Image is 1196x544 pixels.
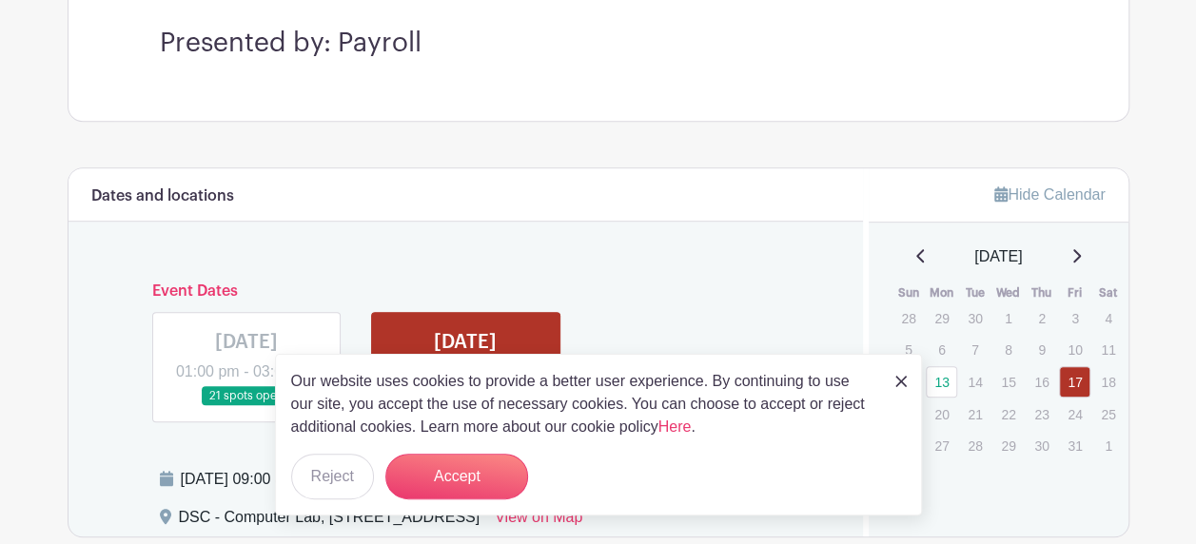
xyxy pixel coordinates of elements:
[179,506,480,536] div: DSC - Computer Lab, [STREET_ADDRESS]
[137,282,795,301] h6: Event Dates
[926,303,957,333] p: 29
[892,283,925,302] th: Sun
[1059,431,1090,460] p: 31
[1059,335,1090,364] p: 10
[959,399,990,429] p: 21
[959,431,990,460] p: 28
[992,399,1024,429] p: 22
[1026,367,1057,397] p: 16
[1026,335,1057,364] p: 9
[892,303,924,333] p: 28
[91,187,234,205] h6: Dates and locations
[974,245,1022,268] span: [DATE]
[658,418,692,435] a: Here
[1026,399,1057,429] p: 23
[385,454,528,499] button: Accept
[1092,303,1124,333] p: 4
[1091,283,1125,302] th: Sat
[959,367,990,397] p: 14
[926,399,957,429] p: 20
[959,335,990,364] p: 7
[291,370,875,438] p: Our website uses cookies to provide a better user experience. By continuing to use our site, you ...
[992,367,1024,397] p: 15
[925,283,958,302] th: Mon
[926,335,957,364] p: 6
[1059,303,1090,333] p: 3
[495,506,582,536] a: View on Map
[1025,283,1058,302] th: Thu
[926,431,957,460] p: 27
[1092,335,1124,364] p: 11
[991,283,1025,302] th: Wed
[1059,366,1090,398] a: 17
[1059,399,1090,429] p: 24
[1026,431,1057,460] p: 30
[892,335,924,364] p: 5
[926,366,957,398] a: 13
[992,303,1024,333] p: 1
[291,454,374,499] button: Reject
[1092,431,1124,460] p: 1
[160,28,1037,60] h3: Presented by: Payroll
[895,376,907,387] img: close_button-5f87c8562297e5c2d7936805f587ecaba9071eb48480494691a3f1689db116b3.svg
[992,335,1024,364] p: 8
[959,303,990,333] p: 30
[958,283,991,302] th: Tue
[994,186,1105,203] a: Hide Calendar
[992,431,1024,460] p: 29
[181,468,690,491] div: [DATE] 09:00 am to 11:00 am
[1092,367,1124,397] p: 18
[1026,303,1057,333] p: 2
[1058,283,1091,302] th: Fri
[1092,399,1124,429] p: 25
